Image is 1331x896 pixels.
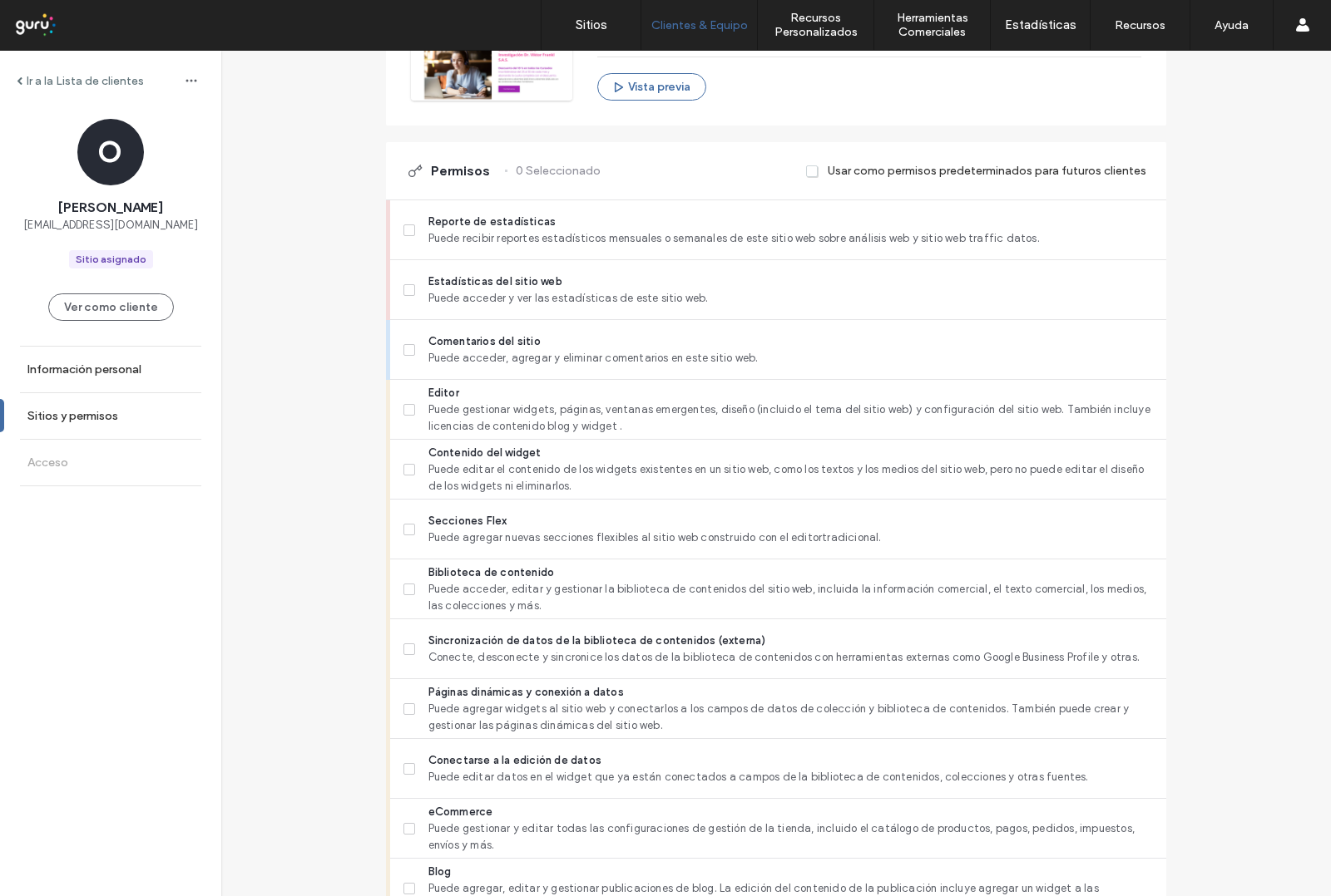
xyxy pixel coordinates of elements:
label: Usar como permisos predeterminados para futuros clientes [828,155,1146,186]
span: Puede agregar widgets al sitio web y conectarlos a los campos de datos de colección y biblioteca ... [428,701,1153,734]
span: Permisos [431,162,490,180]
div: Sitio asignado [76,252,146,267]
label: Sitios y permisos [27,409,118,423]
span: Conectarse a la edición de datos [428,752,1153,769]
button: Ver como cliente [48,293,174,321]
span: Puede recibir reportes estadísticos mensuales o semanales de este sitio web sobre análisis web y ... [428,230,1153,247]
label: Recursos Personalizados [758,11,873,39]
span: Conecte, desconecte y sincronice los datos de la biblioteca de contenidos con herramientas extern... [428,649,1153,666]
span: [PERSON_NAME] [58,199,163,217]
span: Puede acceder, agregar y eliminar comentarios en este sitio web. [428,350,1153,367]
span: Puede acceder, editar y gestionar la biblioteca de contenidos del sitio web, incluida la informac... [428,581,1153,614]
label: Herramientas Comerciales [874,11,990,39]
label: Clientes & Equipo [651,18,748,32]
button: Vista previa [597,73,706,101]
label: Acceso [27,455,68,470]
span: Puede agregar nuevas secciones flexibles al sitio web construido con el editortradicional. [428,529,1153,546]
span: Puede acceder y ver las estadísticas de este sitio web. [428,290,1153,307]
span: Sincronización de datos de la biblioteca de contenidos (externa) [428,633,1153,649]
span: Puede editar el contenido de los widgets existentes en un sitio web, como los textos y los medios... [428,461,1153,495]
span: Reporte de estadísticas [428,214,1153,230]
span: Puede gestionar y editar todas las configuraciones de gestión de la tienda, incluido el catálogo ... [428,820,1153,854]
label: Ir a la Lista de clientes [27,74,144,88]
span: Puede gestionar widgets, páginas, ventanas emergentes, diseño (incluido el tema del sitio web) y ... [428,401,1153,435]
label: Estadísticas [1005,17,1076,32]
label: Sitios [576,17,607,32]
label: 0 Seleccionado [516,155,601,186]
span: [EMAIL_ADDRESS][DOMAIN_NAME] [23,217,198,234]
span: Puede editar datos en el widget que ya están conectados a campos de la biblioteca de contenidos, ... [428,769,1153,785]
label: Información personal [27,362,141,377]
span: Comentarios del sitio [428,333,1153,350]
span: Ayuda [36,12,82,27]
span: Biblioteca de contenido [428,564,1153,581]
span: Secciones Flex [428,513,1153,529]
div: O [77,119,144,185]
span: Contenido del widget [428,445,1153,461]
span: Blog [428,864,1153,880]
span: Estadísticas del sitio web [428,273,1153,290]
span: Páginas dinámicas y conexión a datos [428,684,1153,701]
label: Ayuda [1215,18,1249,32]
span: Editor [428,385,1153,401]
label: Recursos [1115,18,1165,32]
span: eCommerce [428,804,1153,820]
